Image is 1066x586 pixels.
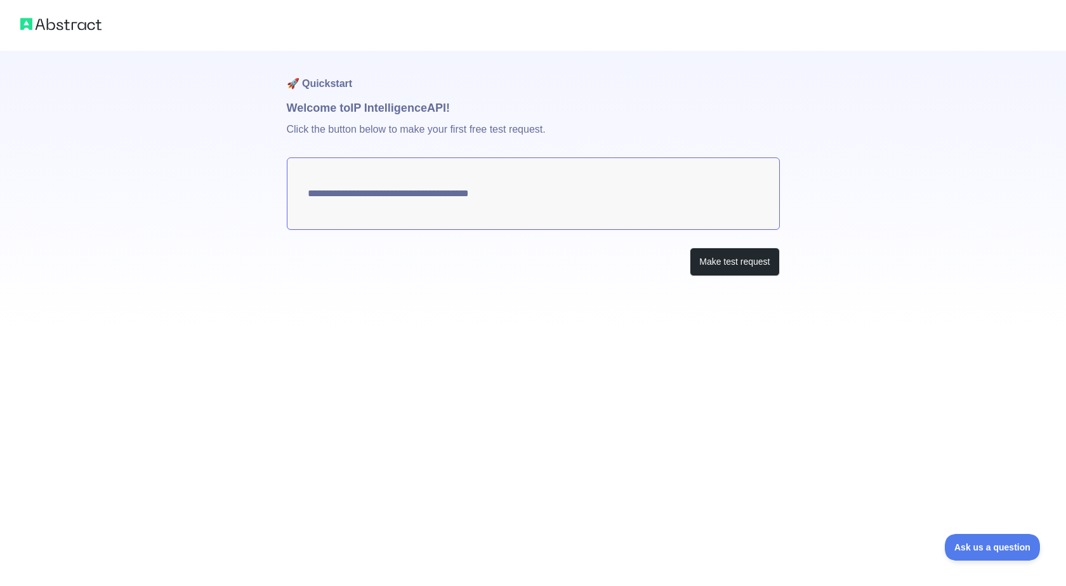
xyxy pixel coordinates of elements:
[287,99,780,117] h1: Welcome to IP Intelligence API!
[945,534,1041,561] iframe: Toggle Customer Support
[20,15,102,33] img: Abstract logo
[287,51,780,99] h1: 🚀 Quickstart
[287,117,780,157] p: Click the button below to make your first free test request.
[690,248,779,276] button: Make test request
